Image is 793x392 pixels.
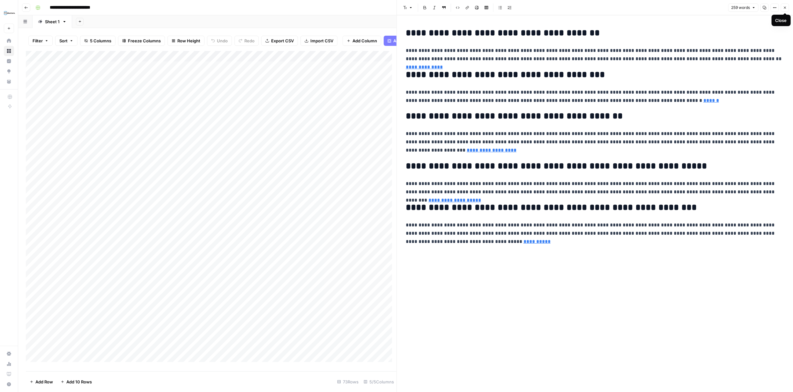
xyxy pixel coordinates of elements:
button: 259 words [728,4,759,12]
button: Filter [28,36,53,46]
span: Row Height [177,38,200,44]
a: Usage [4,359,14,369]
span: Add Row [35,379,53,385]
span: 259 words [731,5,750,11]
img: website_grey.svg [10,17,15,22]
div: Sheet 1 [45,18,60,25]
span: Undo [217,38,228,44]
span: Sort [59,38,68,44]
span: 5 Columns [90,38,111,44]
a: Home [4,36,14,46]
button: Workspace: FYidoctors [4,5,14,21]
button: Row Height [167,36,204,46]
span: Filter [33,38,43,44]
img: FYidoctors Logo [4,7,15,19]
img: logo_orange.svg [10,10,15,15]
div: Domain Overview [26,38,57,42]
a: Your Data [4,76,14,87]
div: Close [775,17,787,24]
a: Opportunities [4,66,14,76]
img: tab_domain_overview_orange.svg [19,37,24,42]
button: Add Row [26,377,57,387]
a: Sheet 1 [33,15,72,28]
span: Add 10 Rows [66,379,92,385]
span: Add Column [352,38,377,44]
div: 5/5 Columns [361,377,396,387]
button: Add 10 Rows [57,377,96,387]
span: Add Power Agent [393,38,428,44]
div: 73 Rows [335,377,361,387]
div: v 4.0.25 [18,10,31,15]
a: Settings [4,349,14,359]
a: Insights [4,56,14,66]
div: Domain: [DOMAIN_NAME] [17,17,70,22]
button: Freeze Columns [118,36,165,46]
a: Browse [4,46,14,56]
div: Keywords by Traffic [71,38,105,42]
button: Help + Support [4,379,14,389]
button: Import CSV [300,36,337,46]
button: Export CSV [261,36,298,46]
button: 5 Columns [80,36,115,46]
button: Sort [55,36,78,46]
span: Redo [244,38,255,44]
span: Export CSV [271,38,294,44]
button: Undo [207,36,232,46]
button: Add Column [343,36,381,46]
button: Redo [234,36,259,46]
button: Add Power Agent [384,36,432,46]
span: Freeze Columns [128,38,161,44]
span: Import CSV [310,38,333,44]
a: Learning Hub [4,369,14,379]
img: tab_keywords_by_traffic_grey.svg [64,37,70,42]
